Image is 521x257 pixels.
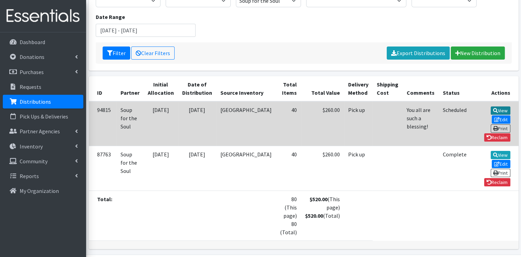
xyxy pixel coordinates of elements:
[3,140,83,153] a: Inventory
[20,98,51,105] p: Distributions
[20,69,44,75] p: Purchases
[116,146,144,191] td: Soup for the Soul
[89,101,116,146] td: 94815
[3,80,83,94] a: Requests
[3,95,83,109] a: Distributions
[491,151,510,159] a: View
[403,76,439,101] th: Comments
[178,101,216,146] td: [DATE]
[144,76,178,101] th: Initial Allocation
[471,76,519,101] th: Actions
[492,160,510,168] a: Edit
[301,146,344,191] td: $260.00
[276,146,301,191] td: 40
[491,169,510,177] a: Print
[301,191,344,240] td: (This page) (Total)
[387,47,450,60] a: Export Distributions
[492,115,510,124] a: Edit
[97,196,112,203] strong: Total:
[484,178,510,186] a: Reclaim
[3,154,83,168] a: Community
[216,146,276,191] td: [GEOGRAPHIC_DATA]
[3,184,83,198] a: My Organization
[20,83,41,90] p: Requests
[344,76,373,101] th: Delivery Method
[439,101,471,146] td: Scheduled
[20,187,59,194] p: My Organization
[96,24,196,37] input: January 1, 2011 - December 31, 2011
[144,146,178,191] td: [DATE]
[116,76,144,101] th: Partner
[439,146,471,191] td: Complete
[103,47,130,60] button: Filter
[484,133,510,142] a: Reclaim
[3,110,83,123] a: Pick Ups & Deliveries
[96,13,125,21] label: Date Range
[276,76,301,101] th: Total Items
[89,76,116,101] th: ID
[20,113,68,120] p: Pick Ups & Deliveries
[373,76,403,101] th: Shipping Cost
[3,4,83,28] img: HumanEssentials
[301,76,344,101] th: Total Value
[301,101,344,146] td: $260.00
[20,143,43,150] p: Inventory
[3,50,83,64] a: Donations
[89,146,116,191] td: 87763
[216,101,276,146] td: [GEOGRAPHIC_DATA]
[20,53,44,60] p: Donations
[3,169,83,183] a: Reports
[439,76,471,101] th: Status
[3,124,83,138] a: Partner Agencies
[131,47,175,60] a: Clear Filters
[403,101,439,146] td: You all are such a blessing!
[451,47,505,60] a: New Distribution
[20,128,60,135] p: Partner Agencies
[3,35,83,49] a: Dashboard
[116,101,144,146] td: Soup for the Soul
[20,158,48,165] p: Community
[344,101,373,146] td: Pick up
[216,76,276,101] th: Source Inventory
[20,39,45,45] p: Dashboard
[276,191,301,240] td: 80 (This page) 80 (Total)
[310,196,327,203] strong: $520.00
[178,76,216,101] th: Date of Distribution
[20,173,39,179] p: Reports
[491,106,510,115] a: View
[344,146,373,191] td: Pick up
[491,124,510,133] a: Print
[305,212,323,219] strong: $520.00
[276,101,301,146] td: 40
[178,146,216,191] td: [DATE]
[144,101,178,146] td: [DATE]
[3,65,83,79] a: Purchases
